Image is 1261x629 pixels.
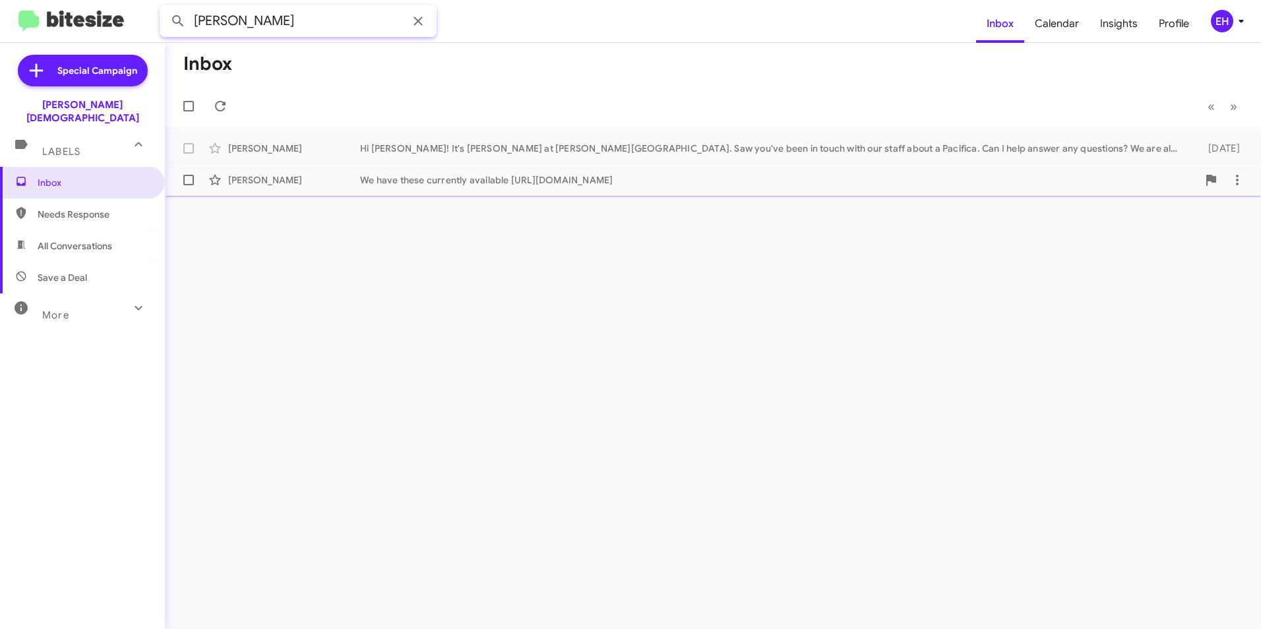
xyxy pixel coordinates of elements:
[1187,142,1250,155] div: [DATE]
[38,176,150,189] span: Inbox
[42,146,80,158] span: Labels
[57,64,137,77] span: Special Campaign
[1200,10,1246,32] button: EH
[1148,5,1200,43] a: Profile
[1222,93,1245,120] button: Next
[1200,93,1223,120] button: Previous
[1200,93,1245,120] nav: Page navigation example
[360,142,1187,155] div: Hi [PERSON_NAME]! It's [PERSON_NAME] at [PERSON_NAME][GEOGRAPHIC_DATA]. Saw you've been in touch ...
[360,173,1198,187] div: We have these currently available [URL][DOMAIN_NAME]
[42,309,69,321] span: More
[160,5,437,37] input: Search
[228,142,360,155] div: [PERSON_NAME]
[38,271,87,284] span: Save a Deal
[1211,10,1233,32] div: EH
[1090,5,1148,43] a: Insights
[38,239,112,253] span: All Conversations
[976,5,1024,43] a: Inbox
[1230,98,1237,115] span: »
[1208,98,1215,115] span: «
[183,53,232,75] h1: Inbox
[228,173,360,187] div: [PERSON_NAME]
[1024,5,1090,43] a: Calendar
[18,55,148,86] a: Special Campaign
[38,208,150,221] span: Needs Response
